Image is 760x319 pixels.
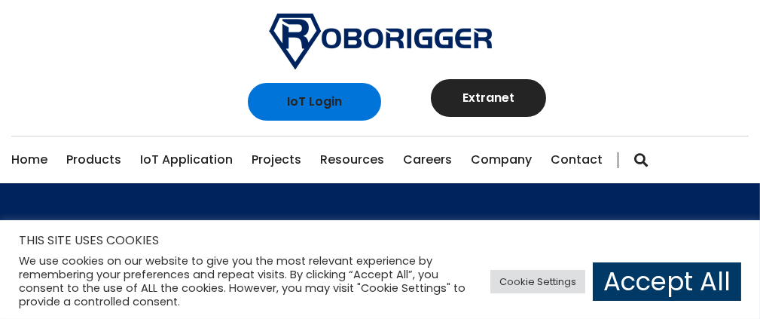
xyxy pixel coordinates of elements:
a: Home [11,136,47,183]
a: Extranet [431,79,546,117]
div: We use cookies on our website to give you the most relevant experience by remembering your prefer... [19,254,475,308]
img: Roborigger [269,14,492,69]
a: Products [66,136,121,183]
a: Careers [403,136,452,183]
a: Contact [551,136,603,183]
a: IoT Login [248,83,381,121]
a: Accept All [593,262,741,301]
a: Projects [252,136,301,183]
a: Cookie Settings [490,270,585,293]
a: Company [471,136,532,183]
a: Resources [320,136,384,183]
a: IoT Application [140,136,233,183]
h5: THIS SITE USES COOKIES [19,231,741,250]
